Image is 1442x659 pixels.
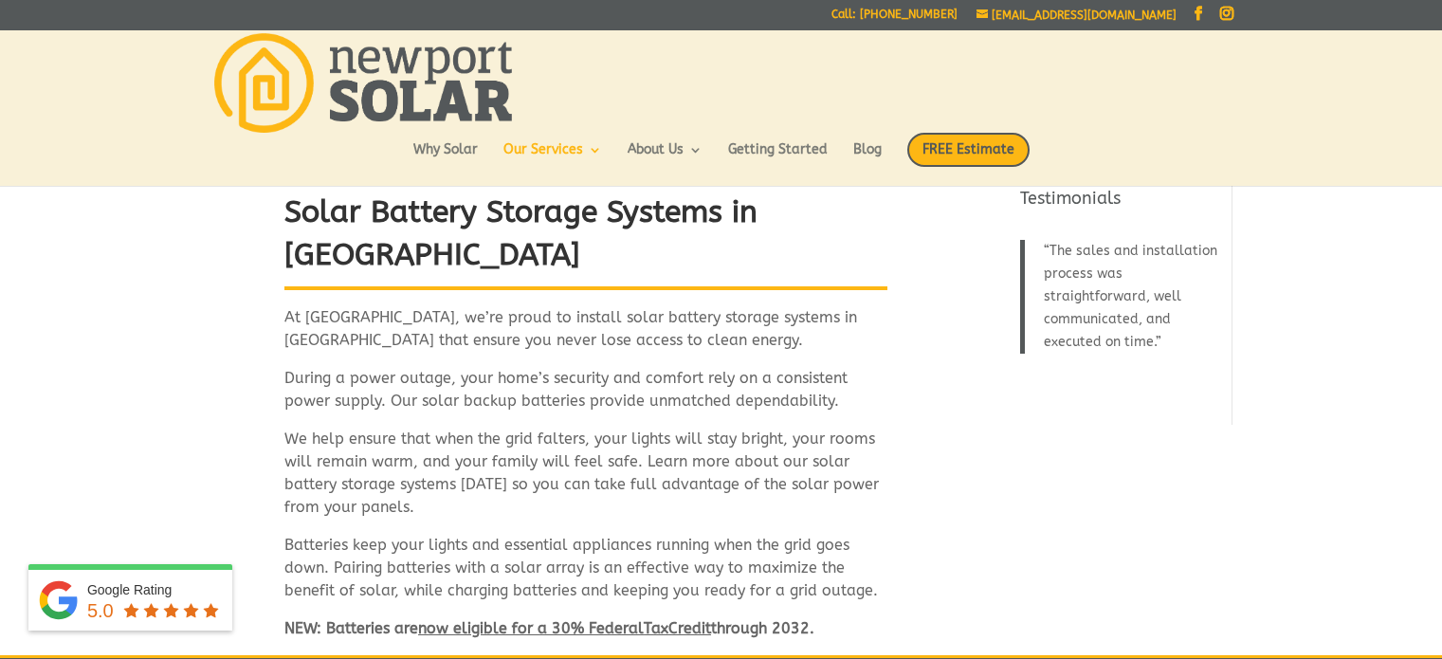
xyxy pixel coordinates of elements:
[284,367,887,428] p: During a power outage, your home’s security and comfort rely on a consistent power supply. Our so...
[418,619,711,637] span: now eligible for a 30% Federal Credit
[977,9,1177,22] a: [EMAIL_ADDRESS][DOMAIN_NAME]
[907,133,1030,167] span: FREE Estimate
[284,619,814,637] strong: NEW: Batteries are through 2032.
[907,133,1030,186] a: FREE Estimate
[214,33,512,133] img: Newport Solar | Solar Energy Optimized.
[87,580,223,599] div: Google Rating
[284,428,887,534] p: We help ensure that when the grid falters, your lights will stay bright, your rooms will remain w...
[728,143,828,175] a: Getting Started
[413,143,478,175] a: Why Solar
[87,600,114,621] span: 5.0
[284,534,887,617] p: Batteries keep your lights and essential appliances running when the grid goes down. Pairing batt...
[1020,187,1220,220] h4: Testimonials
[284,194,758,272] strong: Solar Battery Storage Systems in [GEOGRAPHIC_DATA] ​
[1044,243,1217,350] span: The sales and installation process was straightforward, well communicated, and executed on time.
[503,143,602,175] a: Our Services
[831,9,958,28] a: Call: [PHONE_NUMBER]
[644,619,668,637] span: Tax
[628,143,703,175] a: About Us
[853,143,882,175] a: Blog
[284,306,887,367] p: At [GEOGRAPHIC_DATA], we’re proud to install solar battery storage systems in [GEOGRAPHIC_DATA] t...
